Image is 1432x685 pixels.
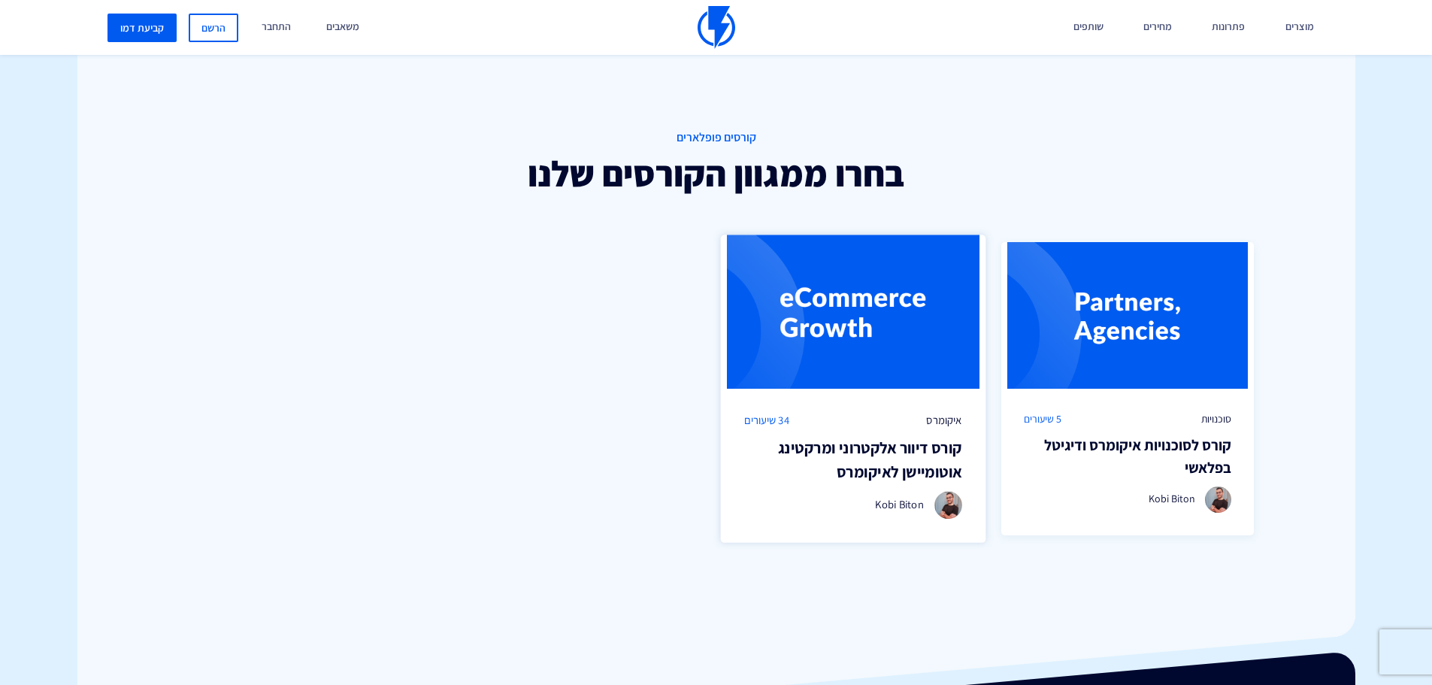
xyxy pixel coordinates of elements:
a: איקומרס 34 שיעורים קורס דיוור אלקטרוני ומרקטינג אוטומיישן לאיקומרס Kobi Biton [721,235,986,544]
span: 34 שיעורים [744,413,789,429]
span: סוכנויות [1201,411,1231,426]
span: 5 שיעורים [1024,411,1061,426]
span: קורסים פופלארים [168,129,1265,147]
h2: בחרו ממגוון הקורסים שלנו [168,154,1265,193]
span: Kobi Biton [1149,492,1195,505]
span: איקומרס [927,413,962,429]
a: קביעת דמו [107,14,177,42]
h3: קורס דיוור אלקטרוני ומרקטינג אוטומיישן לאיקומרס [744,436,962,483]
h3: קורס לסוכנויות איקומרס ודיגיטל בפלאשי [1024,434,1231,479]
a: הרשם [189,14,238,42]
a: סוכנויות 5 שיעורים קורס לסוכנויות איקומרס ודיגיטל בפלאשי Kobi Biton [1001,242,1254,535]
span: Kobi Biton [875,497,924,511]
